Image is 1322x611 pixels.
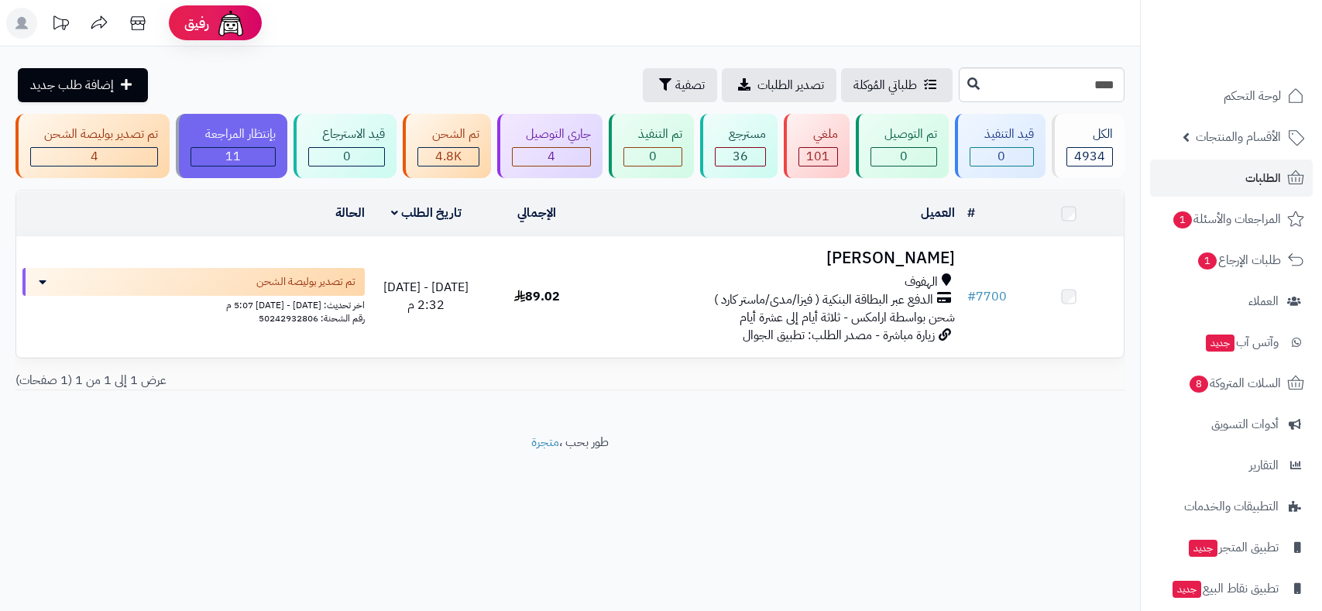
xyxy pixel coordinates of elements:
[1150,201,1313,238] a: المراجعات والأسئلة1
[1197,249,1281,271] span: طلبات الإرجاع
[1150,570,1313,607] a: تطبيق نقاط البيعجديد
[743,326,935,345] span: زيارة مباشرة - مصدر الطلب: تطبيق الجوال
[290,114,400,178] a: قيد الاسترجاع 0
[733,147,748,166] span: 36
[184,14,209,33] span: رفيق
[256,274,355,290] span: تم تصدير بوليصة الشحن
[383,278,469,314] span: [DATE] - [DATE] 2:32 م
[967,287,1007,306] a: #7700
[900,147,908,166] span: 0
[1150,160,1313,197] a: الطلبات
[513,148,590,166] div: 4
[740,308,955,327] span: شحن بواسطة ارامكس - ثلاثة أيام إلى عشرة أيام
[91,147,98,166] span: 4
[798,125,837,143] div: ملغي
[173,114,290,178] a: بإنتظار المراجعة 11
[1074,147,1105,166] span: 4934
[1173,581,1201,598] span: جديد
[649,147,657,166] span: 0
[1204,331,1279,353] span: وآتس آب
[697,114,781,178] a: مسترجع 36
[1150,77,1313,115] a: لوحة التحكم
[970,148,1032,166] div: 0
[391,204,462,222] a: تاريخ الطلب
[1217,12,1307,45] img: logo-2.png
[1066,125,1113,143] div: الكل
[1150,488,1313,525] a: التطبيقات والخدمات
[998,147,1005,166] span: 0
[952,114,1048,178] a: قيد التنفيذ 0
[1196,126,1281,148] span: الأقسام والمنتجات
[1224,85,1281,107] span: لوحة التحكم
[841,68,953,102] a: طلباتي المُوكلة
[714,291,933,309] span: الدفع عبر البطاقة البنكية ( فيزا/مدى/ماستر كارد )
[259,311,365,325] span: رقم الشحنة: 50242932806
[417,125,479,143] div: تم الشحن
[1211,414,1279,435] span: أدوات التسويق
[715,125,766,143] div: مسترجع
[1206,335,1234,352] span: جديد
[494,114,606,178] a: جاري التوصيل 4
[871,148,936,166] div: 0
[1197,252,1217,270] span: 1
[967,287,976,306] span: #
[225,147,241,166] span: 11
[1150,242,1313,279] a: طلبات الإرجاع1
[921,204,955,222] a: العميل
[343,147,351,166] span: 0
[22,296,365,312] div: اخر تحديث: [DATE] - [DATE] 5:07 م
[31,148,157,166] div: 4
[435,147,462,166] span: 4.8K
[1189,540,1217,557] span: جديد
[18,68,148,102] a: إضافة طلب جديد
[623,125,682,143] div: تم التنفيذ
[967,204,975,222] a: #
[1150,324,1313,361] a: وآتس آبجديد
[418,148,478,166] div: 4777
[1173,211,1193,229] span: 1
[853,76,917,94] span: طلباتي المُوكلة
[757,76,824,94] span: تصدير الطلبات
[675,76,705,94] span: تصفية
[512,125,591,143] div: جاري التوصيل
[400,114,493,178] a: تم الشحن 4.8K
[1049,114,1128,178] a: الكل4934
[1172,208,1281,230] span: المراجعات والأسئلة
[716,148,765,166] div: 36
[781,114,852,178] a: ملغي 101
[12,114,173,178] a: تم تصدير بوليصة الشحن 4
[1150,283,1313,320] a: العملاء
[1187,537,1279,558] span: تطبيق المتجر
[1150,406,1313,443] a: أدوات التسويق
[1184,496,1279,517] span: التطبيقات والخدمات
[643,68,717,102] button: تصفية
[853,114,952,178] a: تم التوصيل 0
[599,249,955,267] h3: ‏‎[PERSON_NAME]
[870,125,937,143] div: تم التوصيل
[4,372,570,390] div: عرض 1 إلى 1 من 1 (1 صفحات)
[1245,167,1281,189] span: الطلبات
[30,76,114,94] span: إضافة طلب جديد
[806,147,829,166] span: 101
[531,433,559,451] a: متجرة
[799,148,836,166] div: 101
[624,148,681,166] div: 0
[1189,375,1209,393] span: 8
[1188,372,1281,394] span: السلات المتروكة
[1171,578,1279,599] span: تطبيق نقاط البيع
[1248,290,1279,312] span: العملاء
[309,148,384,166] div: 0
[1249,455,1279,476] span: التقارير
[191,125,275,143] div: بإنتظار المراجعة
[548,147,555,166] span: 4
[970,125,1033,143] div: قيد التنفيذ
[41,8,80,43] a: تحديثات المنصة
[308,125,385,143] div: قيد الاسترجاع
[514,287,560,306] span: 89.02
[1150,365,1313,402] a: السلات المتروكة8
[1150,447,1313,484] a: التقارير
[606,114,696,178] a: تم التنفيذ 0
[215,8,246,39] img: ai-face.png
[517,204,556,222] a: الإجمالي
[191,148,274,166] div: 11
